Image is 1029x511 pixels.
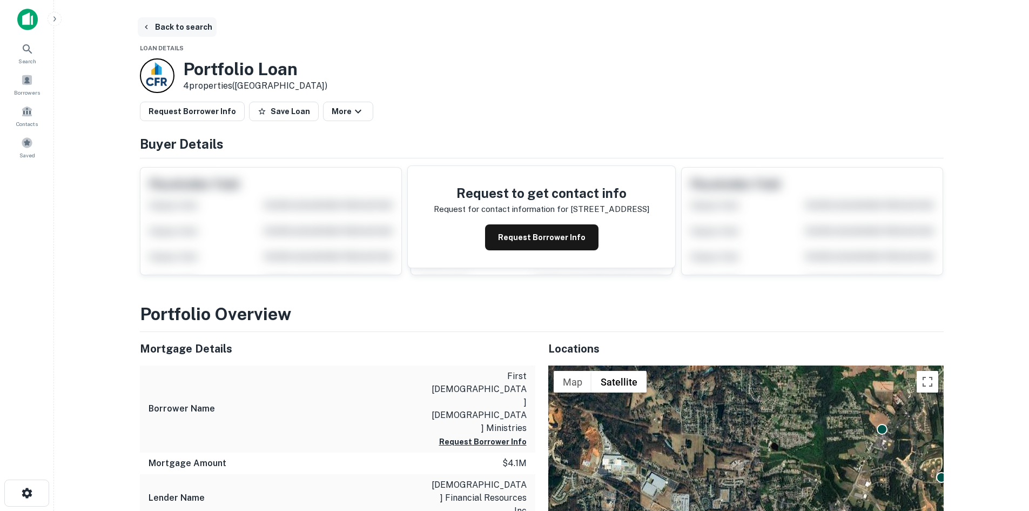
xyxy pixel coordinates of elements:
p: 4 properties ([GEOGRAPHIC_DATA]) [183,79,327,92]
span: Search [18,57,36,65]
h4: Request to get contact info [434,183,649,203]
h6: Mortgage Amount [149,457,226,470]
button: Show satellite imagery [591,371,647,393]
button: Request Borrower Info [485,224,598,250]
img: capitalize-icon.png [17,9,38,30]
h5: Locations [548,341,944,357]
button: Request Borrower Info [140,102,245,121]
button: Save Loan [249,102,319,121]
h3: Portfolio Overview [140,301,944,327]
p: Request for contact information for [434,203,568,216]
h5: Mortgage Details [140,341,535,357]
span: Saved [19,151,35,160]
span: Loan Details [140,45,184,51]
button: Request Borrower Info [439,435,527,448]
button: More [323,102,373,121]
h6: Lender Name [149,492,205,505]
a: Borrowers [3,70,51,99]
span: Borrowers [14,88,40,97]
h3: Portfolio Loan [183,59,327,79]
p: $4.1m [502,457,527,470]
a: Search [3,38,51,68]
span: Contacts [16,120,38,128]
iframe: Chat Widget [975,424,1029,476]
button: Back to search [138,17,217,37]
h6: Borrower Name [149,402,215,415]
p: first [DEMOGRAPHIC_DATA] [DEMOGRAPHIC_DATA] ministries [429,370,527,435]
p: [STREET_ADDRESS] [570,203,649,216]
button: Show street map [554,371,591,393]
a: Saved [3,132,51,162]
h4: Buyer Details [140,134,944,154]
a: Contacts [3,101,51,130]
button: Toggle fullscreen view [917,371,938,393]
